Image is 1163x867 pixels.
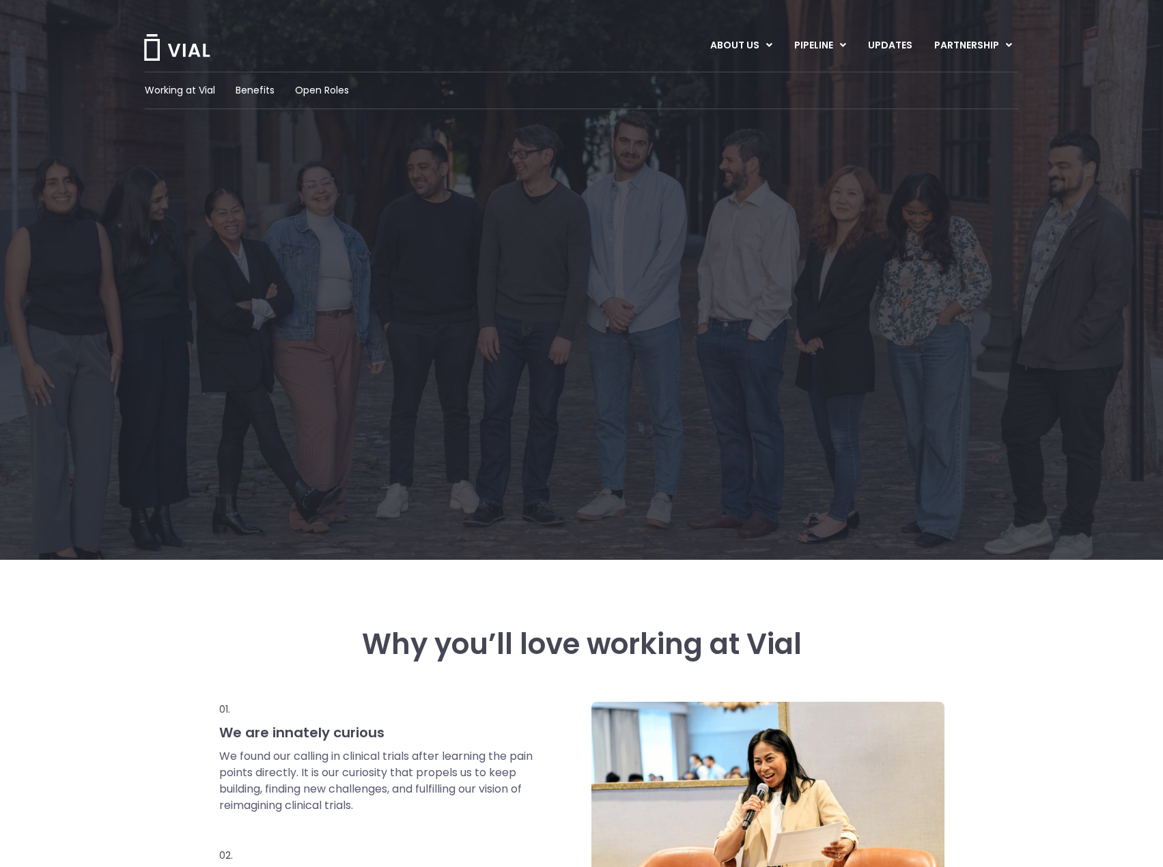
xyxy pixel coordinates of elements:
[295,83,349,98] a: Open Roles
[219,628,944,661] h3: Why you’ll love working at Vial
[219,702,535,717] p: 01.
[857,34,923,57] a: UPDATES
[219,848,535,863] p: 02.
[699,34,783,57] a: ABOUT USMenu Toggle
[923,34,1023,57] a: PARTNERSHIPMenu Toggle
[145,83,215,98] a: Working at Vial
[783,34,856,57] a: PIPELINEMenu Toggle
[236,83,275,98] a: Benefits
[219,748,535,814] p: We found our calling in clinical trials after learning the pain points directly. It is our curios...
[143,34,211,61] img: Vial Logo
[219,724,535,741] h3: We are innately curious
